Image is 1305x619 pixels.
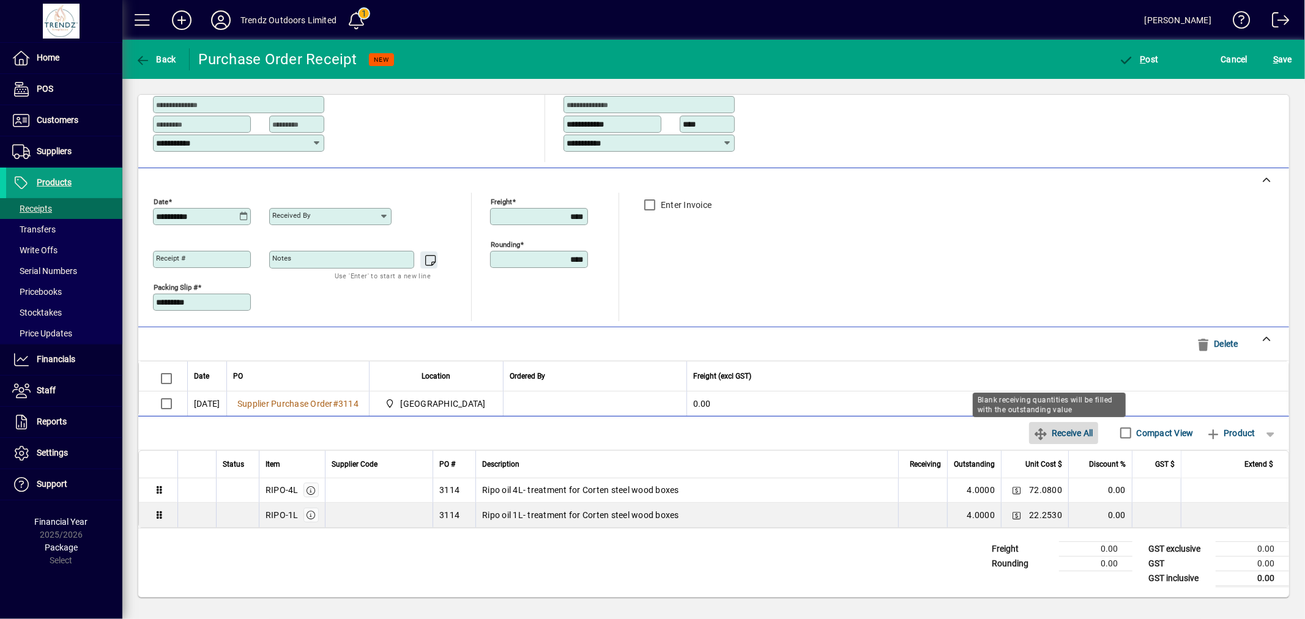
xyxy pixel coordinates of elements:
span: [GEOGRAPHIC_DATA] [401,398,486,410]
span: Receive All [1034,423,1093,443]
a: Home [6,43,122,73]
span: PO # [439,458,455,471]
div: Ordered By [510,369,680,383]
a: Logout [1263,2,1290,42]
a: Staff [6,376,122,406]
mat-label: Date [154,197,168,206]
span: Delete [1196,334,1238,354]
span: Cancel [1221,50,1248,69]
mat-hint: Use 'Enter' to start a new line [335,269,431,283]
span: Staff [37,385,56,395]
span: NEW [374,56,389,64]
div: Trendz Outdoors Limited [240,10,336,30]
a: Financials [6,344,122,375]
div: RIPO-1L [266,509,299,521]
span: GST $ [1155,458,1175,471]
span: Support [37,479,67,489]
td: GST exclusive [1142,541,1216,556]
span: Pricebooks [12,287,62,297]
span: ost [1119,54,1159,64]
a: Supplier Purchase Order#3114 [233,397,363,410]
button: Add [162,9,201,31]
a: Support [6,469,122,500]
span: 22.2530 [1029,509,1062,521]
span: Package [45,543,78,552]
td: 4.0000 [947,503,1001,527]
td: Rounding [986,556,1059,571]
app-page-header-button: Delete selection [1191,333,1249,355]
mat-label: Received by [272,211,310,220]
span: Back [135,54,176,64]
td: [DATE] [187,391,226,416]
a: Knowledge Base [1224,2,1251,42]
span: Status [223,458,244,471]
td: 3114 [433,503,475,527]
div: Freight (excl GST) [693,369,1273,383]
span: Extend $ [1244,458,1273,471]
div: Purchase Order Receipt [199,50,357,69]
span: Suppliers [37,146,72,156]
span: Write Offs [12,245,58,255]
button: Receive All [1029,422,1098,444]
span: Ordered By [510,369,545,383]
mat-label: Freight [491,197,512,206]
a: Settings [6,438,122,469]
span: New Plymouth [382,396,491,411]
a: Serial Numbers [6,261,122,281]
span: # [333,399,338,409]
mat-label: Packing Slip # [154,283,198,291]
td: Ripo oil 4L- treatment for Corten steel wood boxes [475,478,898,503]
td: 0.00 [1216,541,1289,556]
span: 72.0800 [1029,484,1062,496]
button: Change Price Levels [1008,506,1025,524]
a: Receipts [6,198,122,219]
a: Write Offs [6,240,122,261]
span: Transfers [12,224,56,234]
a: POS [6,74,122,105]
td: Freight [986,541,1059,556]
button: Delete [1191,333,1243,355]
button: Back [132,48,179,70]
span: Price Updates [12,328,72,338]
td: 0.00 [1059,541,1132,556]
td: 0.00 [1059,556,1132,571]
app-page-header-button: Back [122,48,190,70]
td: 3114 [433,478,475,503]
a: Customers [6,105,122,136]
a: Suppliers [6,136,122,167]
mat-label: Receipt # [156,254,185,262]
span: Settings [37,448,68,458]
span: Customers [37,115,78,125]
span: P [1140,54,1146,64]
span: Outstanding [954,458,995,471]
span: Unit Cost $ [1025,458,1062,471]
span: Receiving [910,458,941,471]
button: Cancel [1218,48,1251,70]
mat-label: Notes [272,254,291,262]
div: RIPO-4L [266,484,299,496]
span: Supplier Code [332,458,377,471]
span: Products [37,177,72,187]
td: GST [1142,556,1216,571]
span: Item [266,458,280,471]
span: Receipts [12,204,52,213]
div: Date [194,369,220,383]
div: [PERSON_NAME] [1145,10,1211,30]
div: PO [233,369,363,383]
a: Price Updates [6,323,122,344]
td: GST inclusive [1142,571,1216,586]
button: Profile [201,9,240,31]
span: Financial Year [35,517,88,527]
td: 0.00 [1216,571,1289,586]
span: S [1273,54,1278,64]
mat-label: Rounding [491,240,520,248]
span: Stocktakes [12,308,62,317]
td: 0.00 [1068,478,1132,503]
span: Financials [37,354,75,364]
span: Home [37,53,59,62]
span: Supplier Purchase Order [237,399,333,409]
td: 0.00 [1068,503,1132,527]
label: Compact View [1134,427,1194,439]
span: Reports [37,417,67,426]
span: Freight (excl GST) [693,369,751,383]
